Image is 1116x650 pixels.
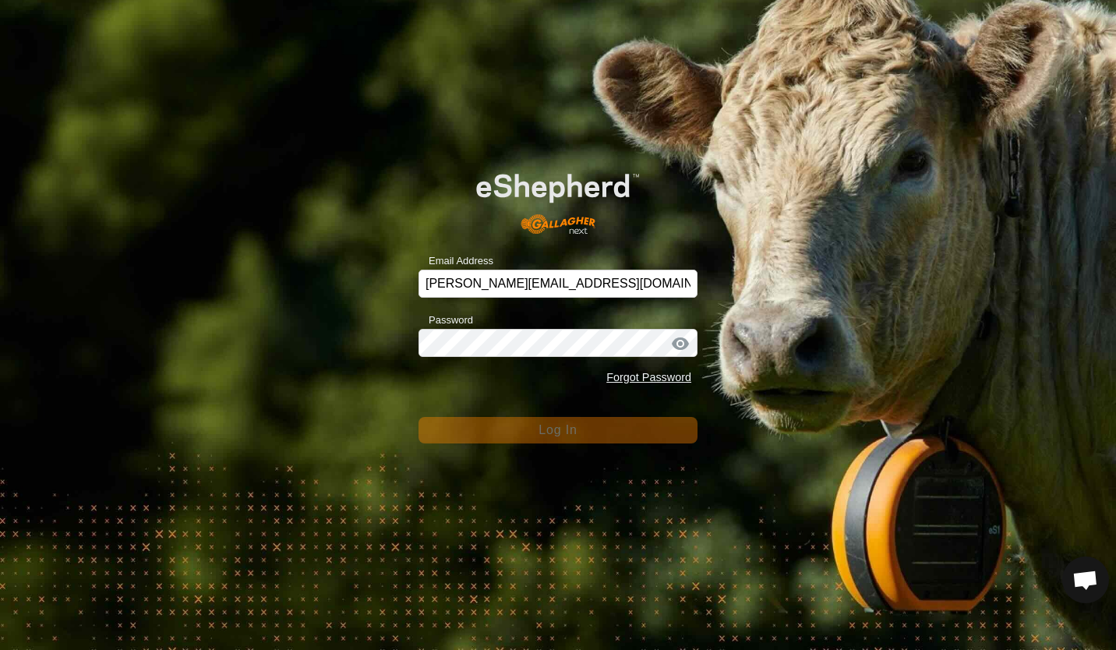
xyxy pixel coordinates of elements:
[418,417,697,443] button: Log In
[1062,556,1109,603] div: Open chat
[418,313,473,328] label: Password
[606,371,691,383] a: Forgot Password
[539,423,577,436] span: Log In
[418,253,493,269] label: Email Address
[418,270,697,298] input: Email Address
[447,150,669,246] img: E-shepherd Logo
